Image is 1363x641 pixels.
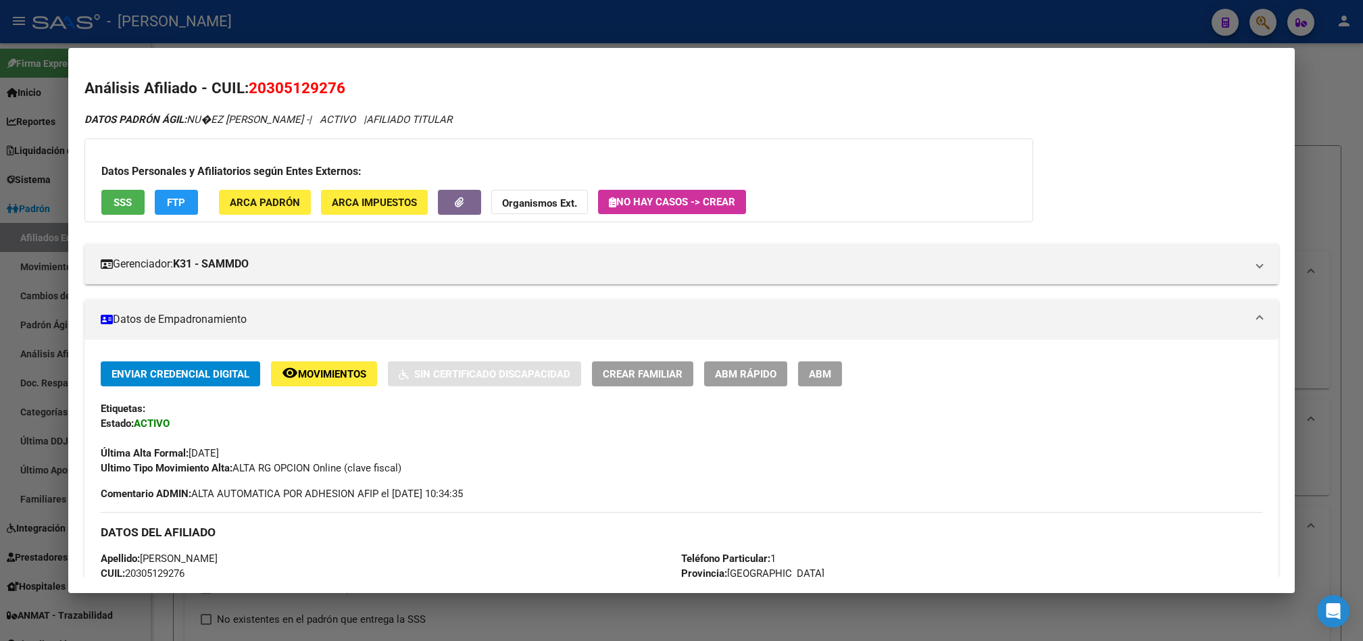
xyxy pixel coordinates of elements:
[101,462,401,474] span: ALTA RG OPCION Online (clave fiscal)
[111,368,249,380] span: Enviar Credencial Digital
[101,567,125,580] strong: CUIL:
[114,197,132,209] span: SSS
[101,462,232,474] strong: Ultimo Tipo Movimiento Alta:
[681,567,727,580] strong: Provincia:
[173,256,249,272] strong: K31 - SAMMDO
[84,77,1279,100] h2: Análisis Afiliado - CUIL:
[366,113,452,126] span: AFILIADO TITULAR
[84,244,1279,284] mat-expansion-panel-header: Gerenciador:K31 - SAMMDO
[84,113,187,126] strong: DATOS PADRÓN ÁGIL:
[704,361,787,386] button: ABM Rápido
[282,365,298,381] mat-icon: remove_red_eye
[271,361,377,386] button: Movimientos
[101,311,1246,328] mat-panel-title: Datos de Empadronamiento
[321,190,428,215] button: ARCA Impuestos
[84,299,1279,340] mat-expansion-panel-header: Datos de Empadronamiento
[502,197,577,209] strong: Organismos Ext.
[101,403,145,415] strong: Etiquetas:
[101,447,189,459] strong: Última Alta Formal:
[219,190,311,215] button: ARCA Padrón
[101,553,218,565] span: [PERSON_NAME]
[681,567,824,580] span: [GEOGRAPHIC_DATA]
[388,361,581,386] button: Sin Certificado Discapacidad
[101,163,1016,180] h3: Datos Personales y Afiliatorios según Entes Externos:
[230,197,300,209] span: ARCA Padrón
[414,368,570,380] span: Sin Certificado Discapacidad
[101,567,184,580] span: 20305129276
[84,113,452,126] i: | ACTIVO |
[101,190,145,215] button: SSS
[101,525,1262,540] h3: DATOS DEL AFILIADO
[167,197,185,209] span: FTP
[809,368,831,380] span: ABM
[603,368,683,380] span: Crear Familiar
[101,361,260,386] button: Enviar Credencial Digital
[155,190,198,215] button: FTP
[1317,595,1349,627] div: Open Intercom Messenger
[298,368,366,380] span: Movimientos
[101,256,1246,272] mat-panel-title: Gerenciador:
[101,486,463,501] span: ALTA AUTOMATICA POR ADHESION AFIP el [DATE] 10:34:35
[715,368,776,380] span: ABM Rápido
[101,417,134,430] strong: Estado:
[101,488,191,500] strong: Comentario ADMIN:
[798,361,842,386] button: ABM
[101,447,219,459] span: [DATE]
[592,361,693,386] button: Crear Familiar
[598,190,746,214] button: No hay casos -> Crear
[681,553,770,565] strong: Teléfono Particular:
[249,79,345,97] span: 20305129276
[84,113,309,126] span: NU�EZ [PERSON_NAME] -
[681,553,776,565] span: 1
[332,197,417,209] span: ARCA Impuestos
[134,417,170,430] strong: ACTIVO
[101,553,140,565] strong: Apellido:
[491,190,588,215] button: Organismos Ext.
[609,196,735,208] span: No hay casos -> Crear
